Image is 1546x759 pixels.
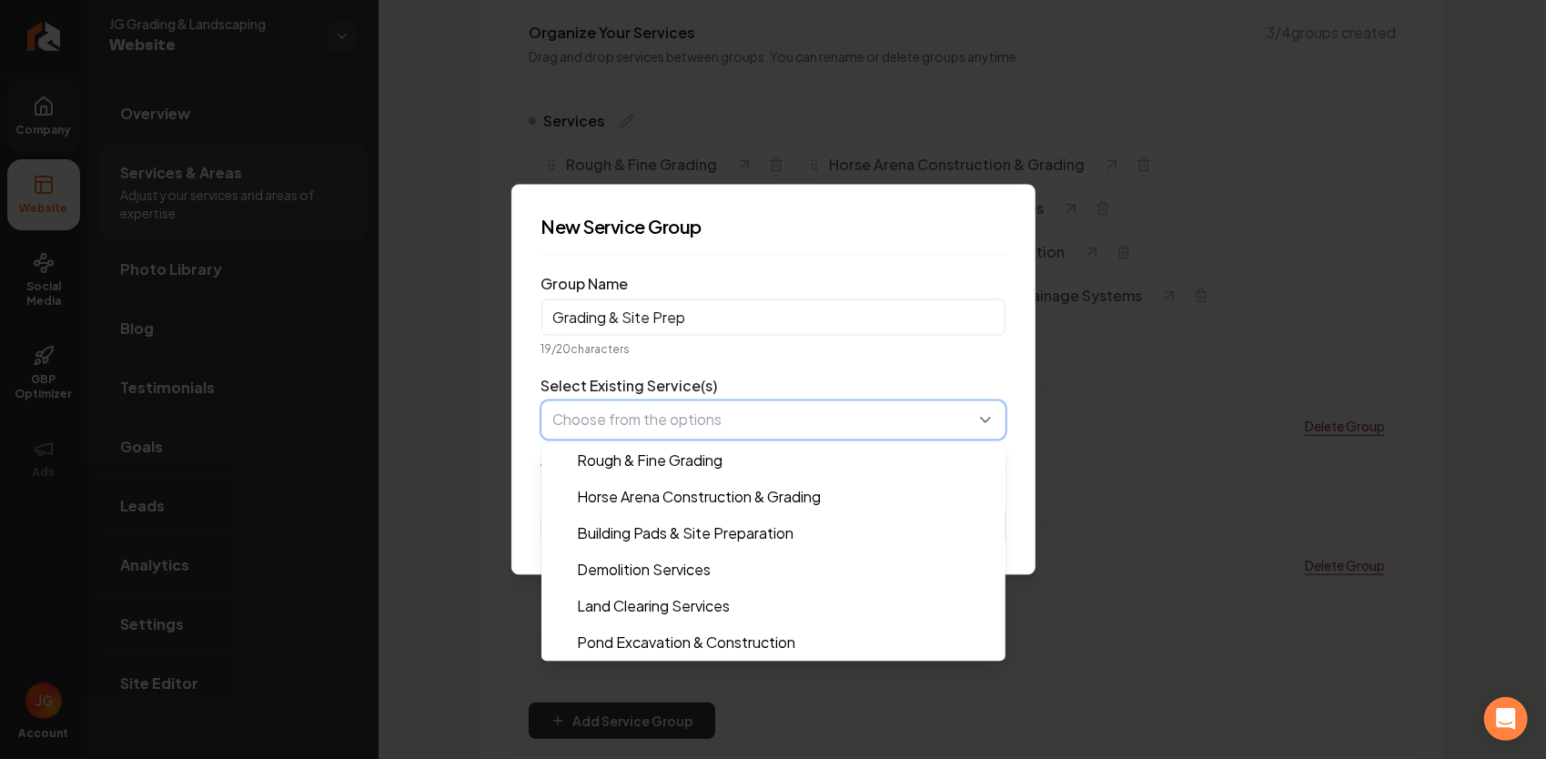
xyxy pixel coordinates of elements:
span: Land Clearing Services [578,596,991,618]
span: Rough & Fine Grading [578,450,991,472]
span: Demolition Services [578,560,991,582]
span: Building Pads & Site Preparation [578,523,991,545]
span: Horse Arena Construction & Grading [578,487,991,509]
span: Pond Excavation & Construction [578,632,991,654]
